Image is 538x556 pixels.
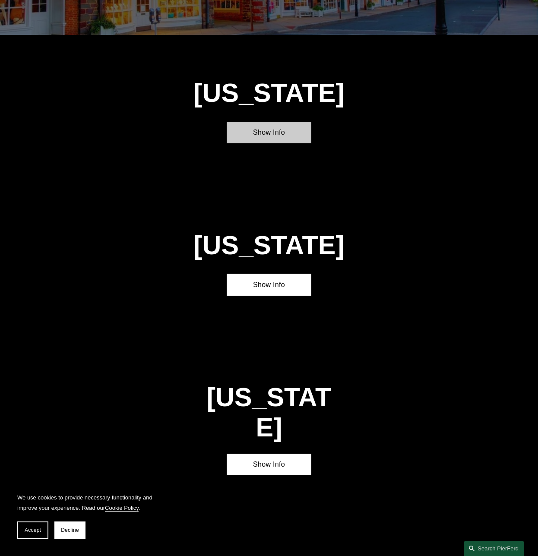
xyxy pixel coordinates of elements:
[17,493,155,513] p: We use cookies to provide necessary functionality and improve your experience. Read our .
[25,527,41,533] span: Accept
[227,122,311,143] a: Show Info
[227,454,311,475] a: Show Info
[17,521,48,539] button: Accept
[206,382,332,442] h1: [US_STATE]
[464,541,524,556] a: Search this site
[164,78,374,108] h1: [US_STATE]
[227,274,311,295] a: Show Info
[61,527,79,533] span: Decline
[54,521,85,539] button: Decline
[9,484,164,547] section: Cookie banner
[164,231,374,261] h1: [US_STATE]
[105,505,139,511] a: Cookie Policy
